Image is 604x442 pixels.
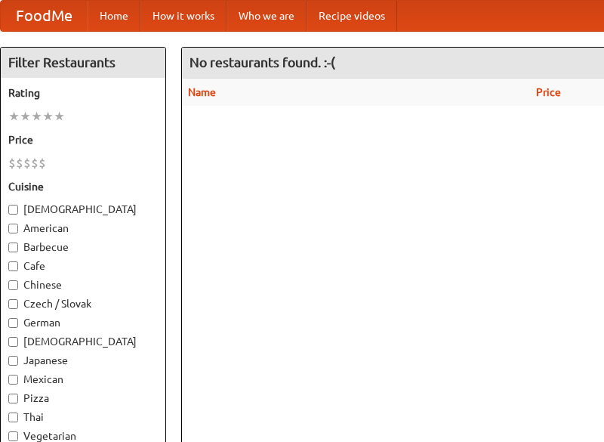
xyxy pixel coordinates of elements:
li: ★ [54,108,65,125]
label: Pizza [8,391,158,406]
li: $ [39,155,46,172]
label: [DEMOGRAPHIC_DATA] [8,202,158,217]
input: Chinese [8,280,18,290]
li: $ [31,155,39,172]
li: ★ [20,108,31,125]
h5: Rating [8,85,158,100]
a: Price [536,86,561,98]
input: Czech / Slovak [8,299,18,309]
input: Vegetarian [8,431,18,441]
li: $ [23,155,31,172]
label: [DEMOGRAPHIC_DATA] [8,334,158,349]
input: American [8,224,18,233]
h5: Price [8,132,158,147]
li: ★ [8,108,20,125]
input: Cafe [8,261,18,271]
li: ★ [42,108,54,125]
input: German [8,318,18,328]
label: Barbecue [8,240,158,255]
label: Mexican [8,372,158,387]
input: Mexican [8,375,18,385]
ng-pluralize: No restaurants found. :-( [190,55,335,70]
input: Pizza [8,394,18,403]
label: Chinese [8,277,158,292]
h5: Cuisine [8,179,158,194]
li: $ [8,155,16,172]
label: Czech / Slovak [8,296,158,311]
input: [DEMOGRAPHIC_DATA] [8,337,18,347]
h4: Filter Restaurants [1,48,165,78]
input: Barbecue [8,243,18,252]
a: FoodMe [1,1,88,31]
a: Who we are [226,1,307,31]
label: German [8,315,158,330]
label: American [8,221,158,236]
a: Home [88,1,140,31]
input: [DEMOGRAPHIC_DATA] [8,205,18,215]
label: Japanese [8,353,158,368]
a: Recipe videos [307,1,397,31]
li: $ [16,155,23,172]
li: ★ [31,108,42,125]
a: Name [188,86,216,98]
label: Cafe [8,258,158,274]
input: Japanese [8,356,18,366]
input: Thai [8,413,18,422]
a: How it works [140,1,226,31]
label: Thai [8,410,158,425]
